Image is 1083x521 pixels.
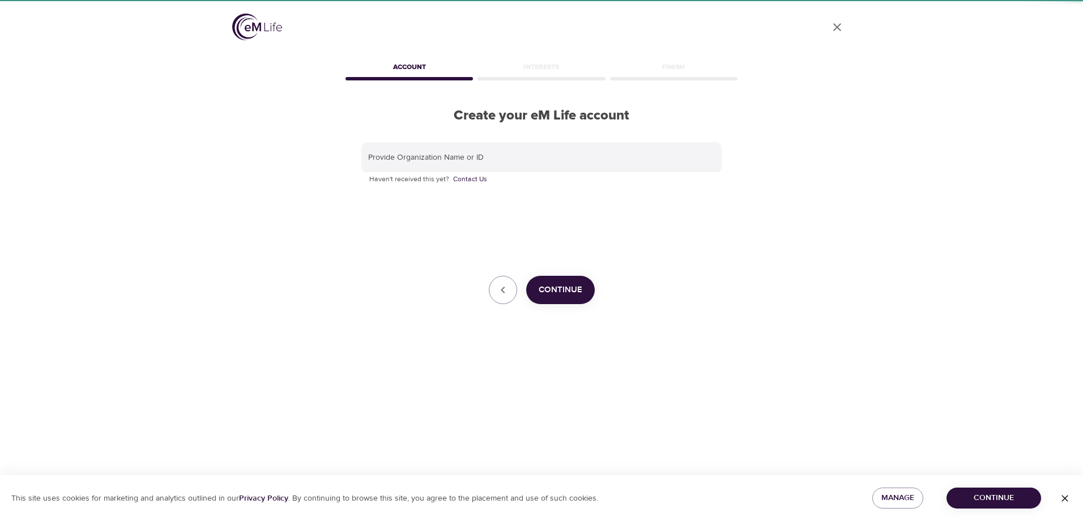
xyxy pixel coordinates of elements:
[824,14,851,41] a: close
[369,174,714,185] p: Haven't received this yet?
[232,14,282,40] img: logo
[343,108,740,124] h2: Create your eM Life account
[239,493,288,503] a: Privacy Policy
[539,283,582,297] span: Continue
[956,491,1032,505] span: Continue
[453,174,487,185] a: Contact Us
[946,488,1041,509] button: Continue
[881,491,914,505] span: Manage
[526,276,595,304] button: Continue
[872,488,923,509] button: Manage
